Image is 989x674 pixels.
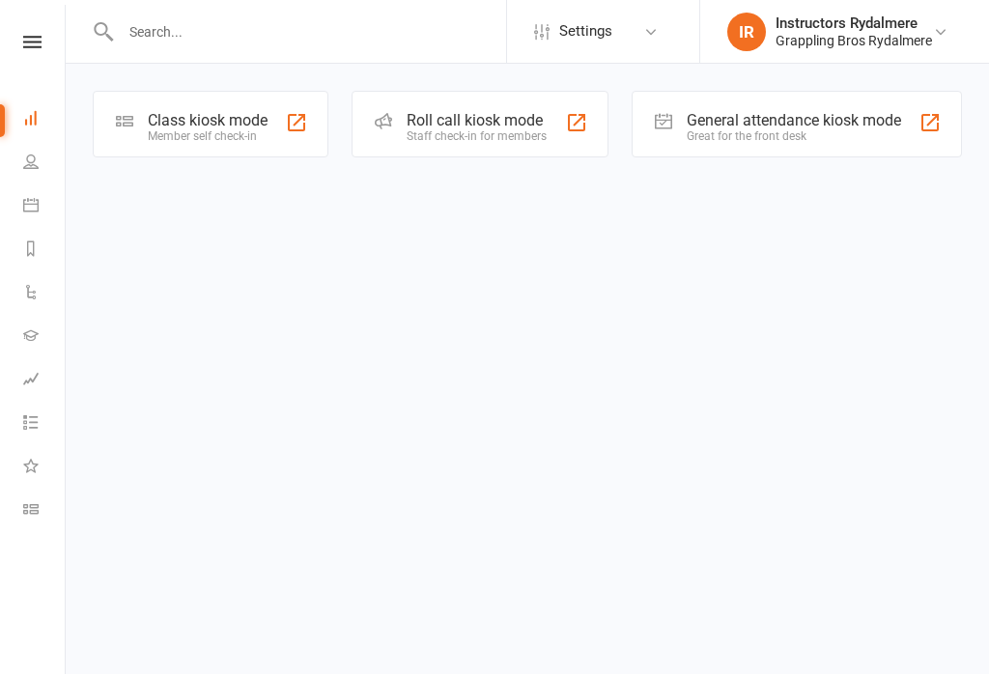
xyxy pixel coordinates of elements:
input: Search... [115,18,506,45]
a: Reports [23,229,67,272]
div: Roll call kiosk mode [407,111,547,129]
a: Dashboard [23,98,67,142]
div: IR [727,13,766,51]
a: Calendar [23,185,67,229]
div: Class kiosk mode [148,111,268,129]
span: Settings [559,10,612,53]
div: Instructors Rydalmere [776,14,932,32]
div: Great for the front desk [687,129,901,143]
a: Assessments [23,359,67,403]
div: Staff check-in for members [407,129,547,143]
a: What's New [23,446,67,490]
div: General attendance kiosk mode [687,111,901,129]
a: People [23,142,67,185]
div: Grappling Bros Rydalmere [776,32,932,49]
a: Class kiosk mode [23,490,67,533]
div: Member self check-in [148,129,268,143]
